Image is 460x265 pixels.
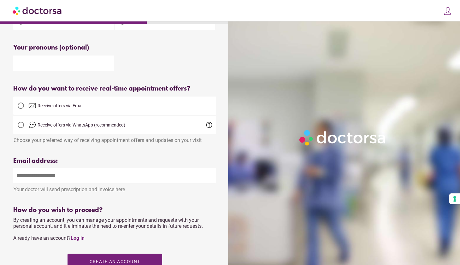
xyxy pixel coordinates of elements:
div: Choose your preferred way of receiving appointment offers and updates on your visit [13,134,216,143]
img: Logo-Doctorsa-trans-White-partial-flat.png [297,127,389,148]
span: help [205,121,213,129]
div: How do you want to receive real-time appointment offers? [13,85,216,92]
img: email [28,102,36,109]
span: By creating an account, you can manage your appointments and requests with your personal account,... [13,217,203,241]
a: Log in [71,235,85,241]
span: Create an account [89,259,140,264]
span: Receive offers via Email [38,103,83,108]
img: Doctorsa.com [13,3,62,18]
div: How do you wish to proceed? [13,207,216,214]
div: Email address: [13,157,216,165]
button: Your consent preferences for tracking technologies [449,193,460,204]
img: chat [28,121,36,129]
img: icons8-customer-100.png [443,7,452,15]
div: Your doctor will send prescription and invoice here [13,183,216,192]
div: Your pronouns (optional) [13,44,216,51]
span: Receive offers via WhatsApp (recommended) [38,122,125,127]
